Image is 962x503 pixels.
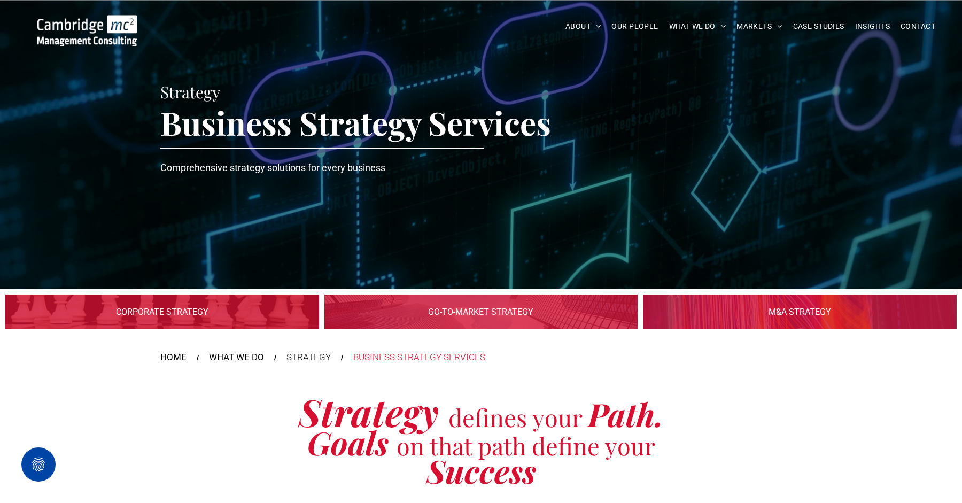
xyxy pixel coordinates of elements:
a: OUR PEOPLE [606,18,663,35]
span: Business Strategy Services [160,101,551,144]
img: Go to Homepage [37,15,137,46]
span: Comprehensive strategy solutions for every business [160,162,385,173]
div: STRATEGY [286,351,331,365]
a: INSIGHTS [850,18,895,35]
a: Your Business Transformed | Cambridge Management Consulting [37,17,137,28]
a: MARKETS [731,18,787,35]
a: WHAT WE DO [664,18,732,35]
a: Digital Infrastructure | Go-to-Market Strategy | Cambridge Management Consulting [324,295,638,329]
a: CASE STUDIES [788,18,850,35]
a: ABOUT [560,18,607,35]
a: CONTACT [895,18,941,35]
a: Digital Infrastructure | Corporate Strategy | Cambridge Management Consulting [5,295,319,329]
nav: Breadcrumbs [160,351,802,365]
span: on that path define your [397,429,655,461]
span: Path. Goals [307,392,664,463]
div: BUSINESS STRATEGY SERVICES [353,351,485,365]
a: HOME [160,351,187,365]
span: Strategy [160,81,220,103]
a: Digital Infrastructure | M&A Strategy | Cambridge Management Consulting [643,295,957,329]
span: defines your [448,401,582,433]
span: Strategy [299,386,439,437]
a: WHAT WE DO [209,351,264,365]
span: Success [426,449,536,492]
